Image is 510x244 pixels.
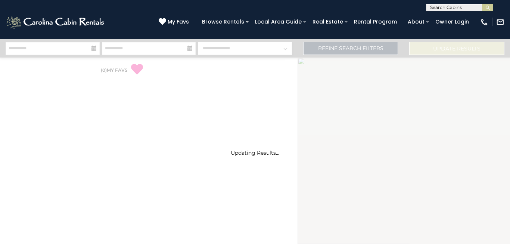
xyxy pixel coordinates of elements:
a: Browse Rentals [198,16,248,28]
a: Owner Login [432,16,473,28]
a: Rental Program [350,16,401,28]
a: Local Area Guide [251,16,305,28]
a: About [404,16,428,28]
a: Real Estate [309,16,347,28]
img: mail-regular-white.png [496,18,504,26]
span: My Favs [168,18,189,26]
img: phone-regular-white.png [480,18,488,26]
img: White-1-2.png [6,15,106,30]
a: My Favs [159,18,191,26]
